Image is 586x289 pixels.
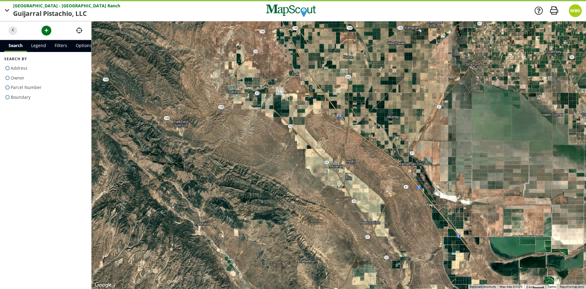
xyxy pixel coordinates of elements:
span: Ranch [107,2,120,9]
img: MapScout [265,2,317,19]
span: [GEOGRAPHIC_DATA] - [GEOGRAPHIC_DATA] [13,2,107,9]
a: Open this area in Google Maps (opens a new window) [93,281,113,289]
a: Report a map error [560,285,584,288]
a: Support Docs [534,6,544,16]
span: Search By [4,56,87,62]
a: Legend [27,40,50,52]
span: Owner [11,73,24,83]
a: Options [71,40,96,52]
a: Search [4,40,27,52]
span: Guijarral Pistachio, [13,9,75,19]
a: Terms [548,285,556,288]
span: Boundary [11,92,31,102]
span: 2 km [526,285,533,289]
div: 10 [276,87,284,95]
button: Map Scale: 2 km per 32 pixels [524,285,546,289]
span: Parcel Number [11,83,42,92]
span: Map data ©2025 [500,285,523,288]
img: Google [93,281,113,289]
span: Address [11,63,27,73]
button: Keyboard shortcuts [470,285,496,289]
a: Filters [50,40,71,52]
span: LLC [75,9,87,19]
span: WBG [570,8,580,13]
